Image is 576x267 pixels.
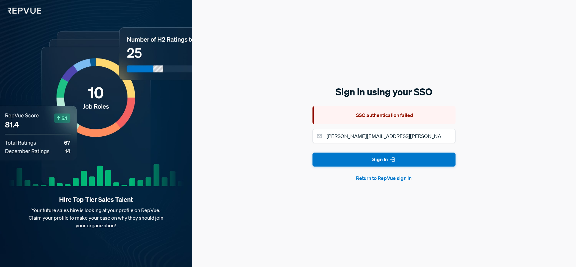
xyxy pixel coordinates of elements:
[312,85,456,99] h5: Sign in using your SSO
[312,153,456,167] button: Sign In
[10,206,182,229] p: Your future sales hire is looking at your profile on RepVue. Claim your profile to make your case...
[10,195,182,204] strong: Hire Top-Tier Sales Talent
[312,174,456,182] button: Return to RepVue sign in
[312,106,456,124] div: SSO authentication failed
[312,129,456,143] input: Email address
